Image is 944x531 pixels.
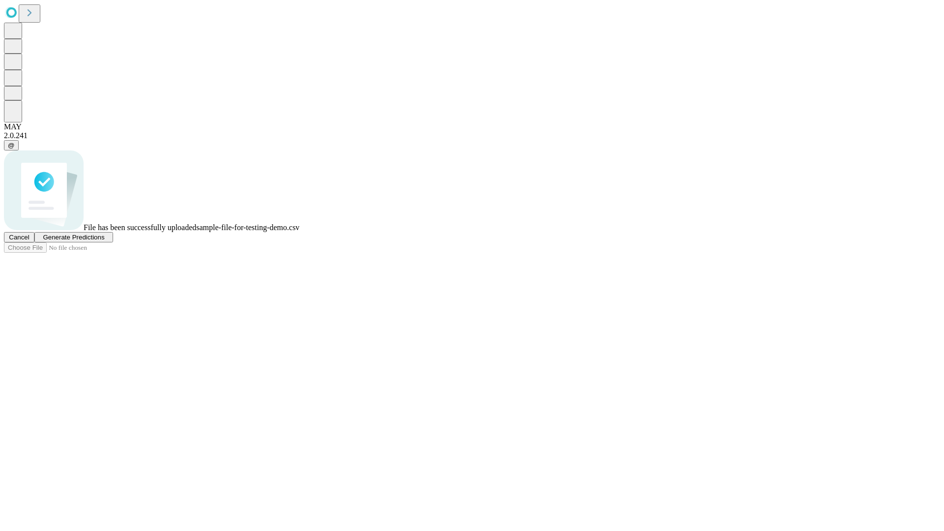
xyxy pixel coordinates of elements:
span: Generate Predictions [43,234,104,241]
button: Cancel [4,232,34,242]
span: sample-file-for-testing-demo.csv [196,223,299,232]
button: @ [4,140,19,150]
span: Cancel [9,234,29,241]
span: File has been successfully uploaded [84,223,196,232]
div: 2.0.241 [4,131,940,140]
button: Generate Predictions [34,232,113,242]
span: @ [8,142,15,149]
div: MAY [4,122,940,131]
